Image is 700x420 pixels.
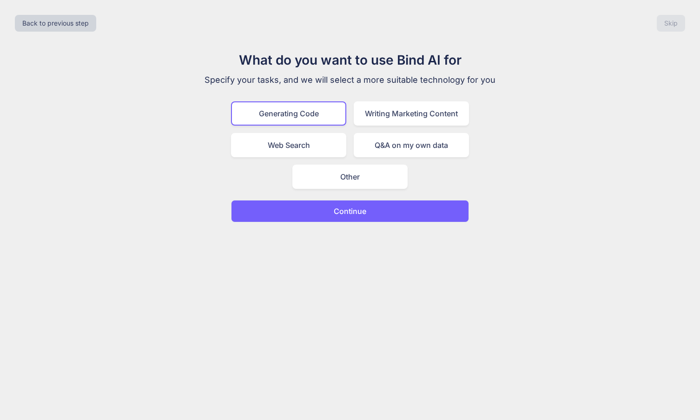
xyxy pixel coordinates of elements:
button: Back to previous step [15,15,96,32]
div: Other [292,165,408,189]
button: Continue [231,200,469,222]
p: Continue [334,206,366,217]
div: Writing Marketing Content [354,101,469,126]
button: Skip [657,15,685,32]
h1: What do you want to use Bind AI for [194,50,506,70]
div: Q&A on my own data [354,133,469,157]
p: Specify your tasks, and we will select a more suitable technology for you [194,73,506,87]
div: Generating Code [231,101,346,126]
div: Web Search [231,133,346,157]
